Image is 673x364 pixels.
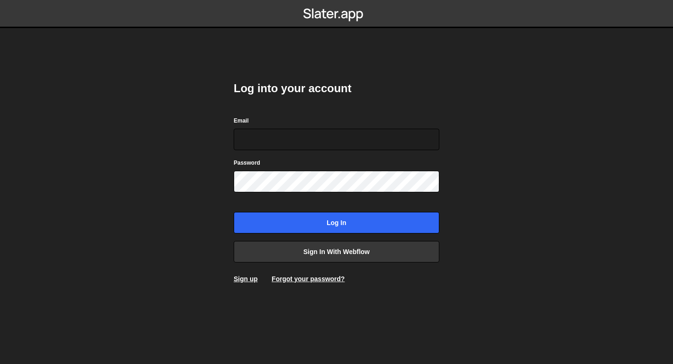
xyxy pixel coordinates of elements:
a: Sign in with Webflow [234,241,439,262]
h2: Log into your account [234,81,439,96]
a: Forgot your password? [272,275,344,283]
input: Log in [234,212,439,233]
label: Email [234,116,249,125]
a: Sign up [234,275,258,283]
label: Password [234,158,260,167]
